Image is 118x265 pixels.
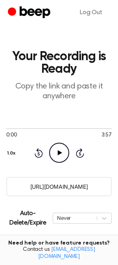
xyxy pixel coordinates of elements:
[38,247,95,259] a: [EMAIL_ADDRESS][DOMAIN_NAME]
[6,50,112,75] h1: Your Recording is Ready
[8,5,52,20] a: Beep
[5,247,113,260] span: Contact us
[57,214,93,222] div: Never
[6,82,112,101] p: Copy the link and paste it anywhere
[6,147,18,160] button: 1.0x
[101,131,112,140] span: 3:57
[72,3,110,22] a: Log Out
[6,209,50,228] p: Auto-Delete/Expire
[6,131,17,140] span: 0:00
